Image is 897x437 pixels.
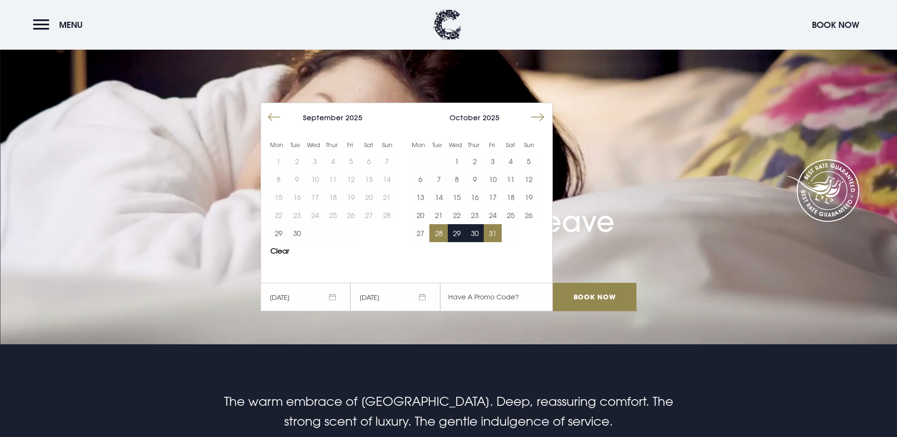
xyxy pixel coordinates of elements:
input: Book Now [553,283,636,311]
button: Menu [33,15,87,35]
button: 17 [484,188,502,206]
button: 28 [429,224,447,242]
button: 31 [484,224,502,242]
button: 13 [411,188,429,206]
button: 14 [429,188,447,206]
button: Clear [270,247,289,254]
td: Choose Saturday, October 25, 2025 as your end date. [502,206,520,224]
td: Choose Tuesday, September 30, 2025 as your end date. [287,224,305,242]
td: Choose Friday, October 24, 2025 as your end date. [484,206,502,224]
td: Selected. Tuesday, October 28, 2025 [429,224,447,242]
button: Move backward to switch to the previous month. [265,108,283,126]
td: Choose Wednesday, October 22, 2025 as your end date. [448,206,466,224]
button: 27 [411,224,429,242]
button: 19 [520,188,538,206]
span: September [303,114,343,122]
td: Choose Saturday, October 4, 2025 as your end date. [502,152,520,170]
td: Choose Sunday, October 5, 2025 as your end date. [520,152,538,170]
td: Choose Thursday, October 30, 2025 as your end date. [466,224,484,242]
td: Choose Friday, October 3, 2025 as your end date. [484,152,502,170]
button: 15 [448,188,466,206]
td: Choose Friday, October 10, 2025 as your end date. [484,170,502,188]
button: Move forward to switch to the next month. [529,108,547,126]
td: Choose Tuesday, October 21, 2025 as your end date. [429,206,447,224]
td: Choose Wednesday, October 15, 2025 as your end date. [448,188,466,206]
input: Have A Promo Code? [440,283,553,311]
td: Choose Sunday, October 26, 2025 as your end date. [520,206,538,224]
td: Choose Monday, October 20, 2025 as your end date. [411,206,429,224]
td: Choose Monday, October 13, 2025 as your end date. [411,188,429,206]
button: 5 [520,152,538,170]
td: Choose Thursday, October 23, 2025 as your end date. [466,206,484,224]
td: Choose Monday, September 29, 2025 as your end date. [270,224,287,242]
td: Choose Friday, October 31, 2025 as your end date. [484,224,502,242]
button: 23 [466,206,484,224]
button: 29 [448,224,466,242]
button: 26 [520,206,538,224]
td: Choose Wednesday, October 29, 2025 as your end date. [448,224,466,242]
button: 11 [502,170,520,188]
button: 30 [287,224,305,242]
button: 3 [484,152,502,170]
button: 22 [448,206,466,224]
button: 25 [502,206,520,224]
span: [DATE] [261,283,350,311]
td: Choose Thursday, October 2, 2025 as your end date. [466,152,484,170]
button: 30 [466,224,484,242]
span: Menu [59,19,83,30]
td: Choose Saturday, October 11, 2025 as your end date. [502,170,520,188]
td: Choose Sunday, October 12, 2025 as your end date. [520,170,538,188]
td: Choose Wednesday, October 8, 2025 as your end date. [448,170,466,188]
button: 18 [502,188,520,206]
td: Choose Tuesday, October 14, 2025 as your end date. [429,188,447,206]
td: Choose Sunday, October 19, 2025 as your end date. [520,188,538,206]
span: [DATE] [350,283,440,311]
button: 16 [466,188,484,206]
td: Choose Thursday, October 16, 2025 as your end date. [466,188,484,206]
td: Choose Monday, October 6, 2025 as your end date. [411,170,429,188]
button: 10 [484,170,502,188]
button: 21 [429,206,447,224]
button: 20 [411,206,429,224]
span: 2025 [346,114,363,122]
td: Choose Saturday, October 18, 2025 as your end date. [502,188,520,206]
button: 12 [520,170,538,188]
button: 4 [502,152,520,170]
td: Choose Tuesday, October 7, 2025 as your end date. [429,170,447,188]
span: October [450,114,480,122]
button: 9 [466,170,484,188]
span: 2025 [483,114,500,122]
button: 1 [448,152,466,170]
td: Choose Wednesday, October 1, 2025 as your end date. [448,152,466,170]
button: 2 [466,152,484,170]
td: Choose Thursday, October 9, 2025 as your end date. [466,170,484,188]
span: The warm embrace of [GEOGRAPHIC_DATA]. Deep, reassuring comfort. The strong scent of luxury. The ... [224,394,673,428]
td: Choose Monday, October 27, 2025 as your end date. [411,224,429,242]
button: 29 [270,224,287,242]
button: 6 [411,170,429,188]
button: 8 [448,170,466,188]
button: Book Now [807,15,864,35]
img: Clandeboye Lodge [433,9,462,40]
button: 7 [429,170,447,188]
td: Choose Friday, October 17, 2025 as your end date. [484,188,502,206]
button: 24 [484,206,502,224]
